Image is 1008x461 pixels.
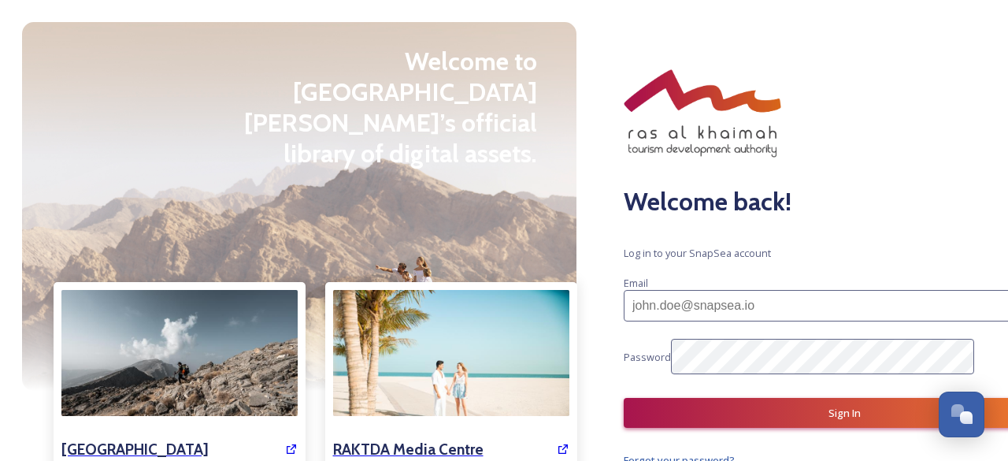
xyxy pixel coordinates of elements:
[61,440,209,459] h3: [GEOGRAPHIC_DATA]
[939,392,984,437] button: Open Chat
[624,276,648,290] span: Email
[61,290,298,448] img: af43f390-05ef-4fa9-bb37-4833bd5513fb.jpg
[333,440,484,459] h3: RAKTDA Media Centre
[624,350,671,364] span: Password
[624,69,781,158] img: RAKTDA_ENG_NEW%20STACKED%20LOGO_RGB.png
[333,290,569,448] img: 7e8a814c-968e-46a8-ba33-ea04b7243a5d.jpg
